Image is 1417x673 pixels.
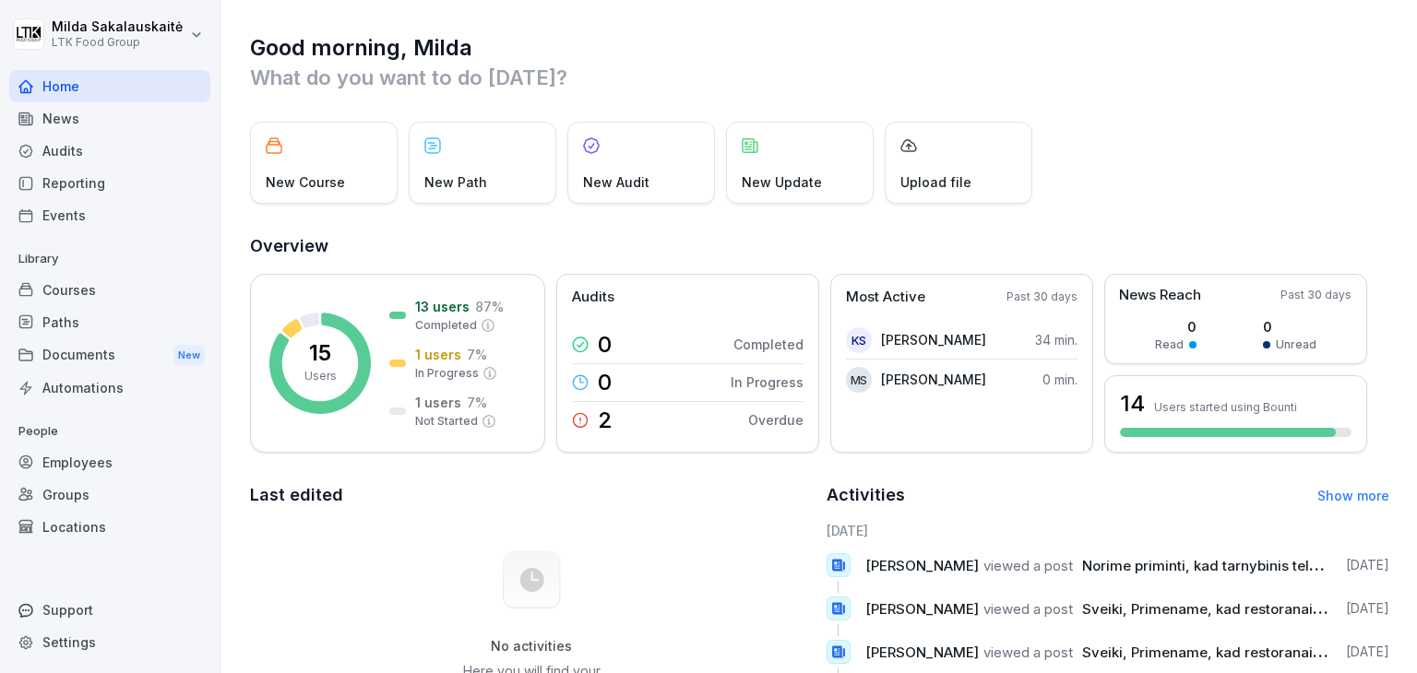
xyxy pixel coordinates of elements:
p: Audits [572,287,614,308]
p: 0 [1155,317,1197,336]
p: What do you want to do [DATE]? [250,63,1389,92]
div: KS [846,327,872,353]
span: [PERSON_NAME] [865,643,979,661]
p: 34 min. [1035,330,1078,349]
p: 87 % [475,297,504,316]
span: viewed a post [983,600,1073,618]
a: Settings [9,626,210,658]
p: Users started using Bounti [1154,400,1297,414]
p: 1 users [415,393,461,412]
h6: [DATE] [827,521,1390,540]
a: DocumentsNew [9,338,210,372]
p: Overdue [748,410,804,430]
a: Locations [9,511,210,543]
p: New Audit [583,172,649,192]
h3: 14 [1120,388,1145,419]
a: Events [9,199,210,231]
p: News Reach [1119,285,1201,306]
a: Reporting [9,167,210,199]
p: 7 % [467,345,487,364]
p: [DATE] [1346,599,1389,618]
p: 2 [598,409,613,431]
p: Past 30 days [1006,289,1078,305]
a: Home [9,70,210,102]
p: [PERSON_NAME] [881,330,986,349]
div: Support [9,594,210,626]
p: New Update [742,172,822,192]
p: 0 [1263,317,1316,336]
p: Users [304,368,337,384]
h2: Activities [827,482,905,508]
p: People [9,417,210,446]
p: Upload file [900,172,971,192]
p: 0 min. [1042,370,1078,389]
p: Completed [415,317,477,334]
p: 0 [598,372,612,394]
h2: Overview [250,233,1389,259]
span: viewed a post [983,557,1073,574]
p: 0 [598,334,612,356]
div: Documents [9,338,210,372]
a: Employees [9,446,210,478]
a: Audits [9,135,210,167]
h1: Good morning, Milda [250,33,1389,63]
p: New Course [266,172,345,192]
p: [DATE] [1346,556,1389,574]
span: viewed a post [983,643,1073,661]
p: Milda Sakalauskaitė [52,19,183,35]
a: Automations [9,372,210,404]
a: Show more [1317,488,1389,503]
p: Most Active [846,287,925,308]
span: [PERSON_NAME] [865,600,979,618]
div: New [173,345,205,366]
p: In Progress [731,372,804,392]
h5: No activities [438,638,625,655]
p: 7 % [467,393,487,412]
p: 1 users [415,345,461,364]
p: LTK Food Group [52,36,183,49]
p: Not Started [415,413,478,430]
p: [PERSON_NAME] [881,370,986,389]
p: 13 users [415,297,470,316]
a: Courses [9,274,210,306]
p: Completed [733,335,804,354]
p: Read [1155,336,1184,353]
a: Paths [9,306,210,338]
p: 15 [309,342,331,364]
p: New Path [424,172,487,192]
h2: Last edited [250,482,814,508]
div: MS [846,367,872,393]
p: In Progress [415,365,479,382]
a: Groups [9,478,210,511]
p: Unread [1276,336,1316,353]
span: [PERSON_NAME] [865,557,979,574]
p: Past 30 days [1280,287,1352,303]
a: News [9,102,210,135]
p: Library [9,244,210,274]
p: [DATE] [1346,643,1389,661]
